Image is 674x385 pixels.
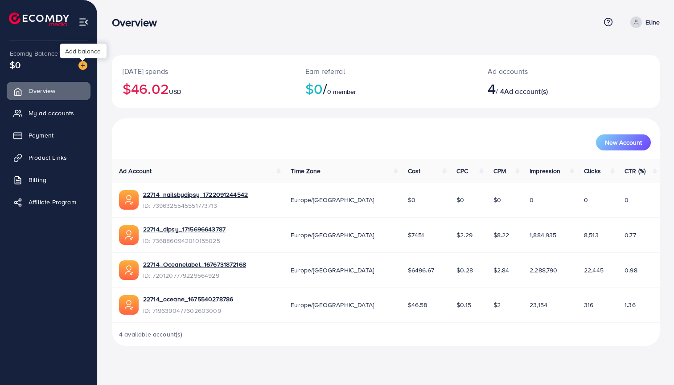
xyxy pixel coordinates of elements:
[143,260,246,269] a: 22714_Oceanelabel_1676731872168
[493,195,501,204] span: $0
[488,66,603,77] p: Ad accounts
[625,300,636,309] span: 1.36
[530,231,556,239] span: 1,884,935
[584,166,601,175] span: Clicks
[7,82,90,100] a: Overview
[456,266,473,275] span: $0.28
[29,175,46,184] span: Billing
[584,266,604,275] span: 22,445
[143,190,248,199] a: 22714_nailsbydipsy_1722091244542
[408,231,424,239] span: $7451
[119,330,183,339] span: 4 available account(s)
[625,266,637,275] span: 0.98
[119,166,152,175] span: Ad Account
[7,171,90,189] a: Billing
[493,300,501,309] span: $2
[530,166,561,175] span: Impression
[143,225,226,234] a: 22714_dipsy_1715696643787
[488,78,496,99] span: 4
[456,300,471,309] span: $0.15
[596,134,651,150] button: New Account
[408,166,421,175] span: Cost
[7,193,90,211] a: Affiliate Program
[119,225,139,245] img: ic-ads-acc.e4c84228.svg
[291,195,374,204] span: Europe/[GEOGRAPHIC_DATA]
[530,266,557,275] span: 2,288,790
[625,231,636,239] span: 0.77
[119,260,139,280] img: ic-ads-acc.e4c84228.svg
[291,300,374,309] span: Europe/[GEOGRAPHIC_DATA]
[291,266,374,275] span: Europe/[GEOGRAPHIC_DATA]
[625,195,629,204] span: 0
[530,195,534,204] span: 0
[78,17,89,27] img: menu
[29,198,76,207] span: Affiliate Program
[456,195,464,204] span: $0
[10,58,21,71] span: $0
[143,271,246,280] span: ID: 7201207779229564929
[408,300,427,309] span: $46.58
[143,201,248,210] span: ID: 7396325545551773713
[143,236,226,245] span: ID: 7368860942010155025
[504,86,548,96] span: Ad account(s)
[9,12,69,26] img: logo
[143,306,233,315] span: ID: 7196390477602603009
[627,16,660,28] a: Eline
[493,166,506,175] span: CPM
[645,17,660,28] p: Eline
[408,266,434,275] span: $6496.67
[143,295,233,304] a: 22714_oceane_1675540278786
[10,49,58,58] span: Ecomdy Balance
[60,44,107,58] div: Add balance
[584,231,599,239] span: 8,513
[112,16,164,29] h3: Overview
[636,345,667,378] iframe: Chat
[78,61,87,70] img: image
[7,149,90,166] a: Product Links
[584,300,593,309] span: 316
[327,87,356,96] span: 0 member
[29,153,67,162] span: Product Links
[123,66,284,77] p: [DATE] spends
[493,231,510,239] span: $8.22
[29,109,74,118] span: My ad accounts
[169,87,181,96] span: USD
[488,80,603,97] h2: / 4
[305,66,467,77] p: Earn referral
[119,190,139,210] img: ic-ads-acc.e4c84228.svg
[291,166,321,175] span: Time Zone
[29,86,55,95] span: Overview
[584,195,588,204] span: 0
[305,80,467,97] h2: $0
[7,104,90,122] a: My ad accounts
[291,231,374,239] span: Europe/[GEOGRAPHIC_DATA]
[456,231,473,239] span: $2.29
[625,166,645,175] span: CTR (%)
[119,295,139,315] img: ic-ads-acc.e4c84228.svg
[7,126,90,144] a: Payment
[530,300,547,309] span: 23,154
[408,195,415,204] span: $0
[123,80,284,97] h2: $46.02
[456,166,468,175] span: CPC
[323,78,327,99] span: /
[605,139,642,146] span: New Account
[493,266,510,275] span: $2.84
[29,131,53,140] span: Payment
